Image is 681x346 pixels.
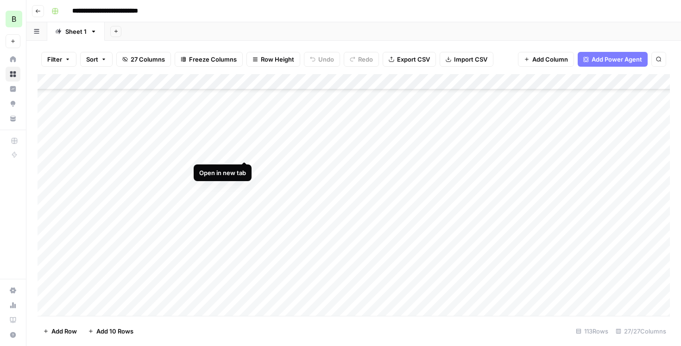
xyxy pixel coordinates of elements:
[318,55,334,64] span: Undo
[440,52,493,67] button: Import CSV
[189,55,237,64] span: Freeze Columns
[6,7,20,31] button: Workspace: Blindspot
[518,52,574,67] button: Add Column
[6,327,20,342] button: Help + Support
[38,324,82,339] button: Add Row
[6,111,20,126] a: Your Data
[397,55,430,64] span: Export CSV
[6,96,20,111] a: Opportunities
[131,55,165,64] span: 27 Columns
[532,55,568,64] span: Add Column
[6,67,20,82] a: Browse
[246,52,300,67] button: Row Height
[47,22,105,41] a: Sheet 1
[199,168,246,177] div: Open in new tab
[6,82,20,96] a: Insights
[383,52,436,67] button: Export CSV
[116,52,171,67] button: 27 Columns
[261,55,294,64] span: Row Height
[6,298,20,313] a: Usage
[592,55,642,64] span: Add Power Agent
[51,327,77,336] span: Add Row
[175,52,243,67] button: Freeze Columns
[572,324,612,339] div: 113 Rows
[96,327,133,336] span: Add 10 Rows
[578,52,648,67] button: Add Power Agent
[6,52,20,67] a: Home
[80,52,113,67] button: Sort
[304,52,340,67] button: Undo
[6,313,20,327] a: Learning Hub
[6,283,20,298] a: Settings
[82,324,139,339] button: Add 10 Rows
[65,27,87,36] div: Sheet 1
[344,52,379,67] button: Redo
[454,55,487,64] span: Import CSV
[41,52,76,67] button: Filter
[12,13,16,25] span: B
[358,55,373,64] span: Redo
[612,324,670,339] div: 27/27 Columns
[86,55,98,64] span: Sort
[47,55,62,64] span: Filter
